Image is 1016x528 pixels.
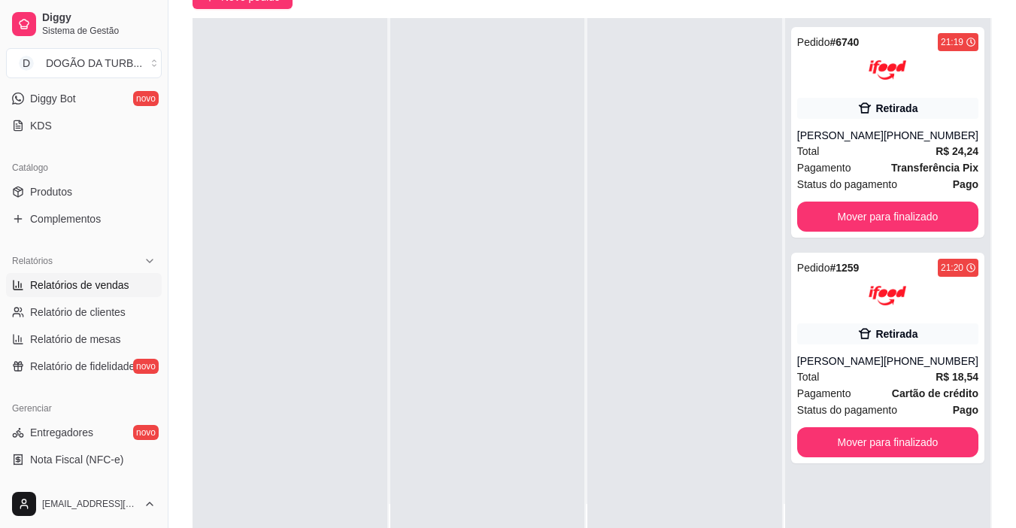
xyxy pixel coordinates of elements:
[941,262,963,274] div: 21:20
[6,207,162,231] a: Complementos
[797,369,820,385] span: Total
[797,202,978,232] button: Mover para finalizado
[30,359,135,374] span: Relatório de fidelidade
[797,262,830,274] span: Pedido
[30,278,129,293] span: Relatórios de vendas
[797,128,884,143] div: [PERSON_NAME]
[797,143,820,159] span: Total
[30,91,76,106] span: Diggy Bot
[6,448,162,472] a: Nota Fiscal (NFC-e)
[892,387,978,399] strong: Cartão de crédito
[30,479,112,494] span: Controle de caixa
[936,371,978,383] strong: R$ 18,54
[953,404,978,416] strong: Pago
[6,300,162,324] a: Relatório de clientes
[30,305,126,320] span: Relatório de clientes
[30,118,52,133] span: KDS
[941,36,963,48] div: 21:19
[12,255,53,267] span: Relatórios
[42,25,156,37] span: Sistema de Gestão
[19,56,34,71] span: D
[936,145,978,157] strong: R$ 24,24
[884,354,978,369] div: [PHONE_NUMBER]
[42,498,138,510] span: [EMAIL_ADDRESS][DOMAIN_NAME]
[6,420,162,445] a: Entregadoresnovo
[6,273,162,297] a: Relatórios de vendas
[30,211,101,226] span: Complementos
[6,180,162,204] a: Produtos
[797,176,897,193] span: Status do pagamento
[797,385,851,402] span: Pagamento
[884,128,978,143] div: [PHONE_NUMBER]
[953,178,978,190] strong: Pago
[6,396,162,420] div: Gerenciar
[30,332,121,347] span: Relatório de mesas
[30,425,93,440] span: Entregadores
[797,159,851,176] span: Pagamento
[829,262,859,274] strong: # 1259
[6,327,162,351] a: Relatório de mesas
[869,51,906,89] img: ifood
[797,36,830,48] span: Pedido
[6,354,162,378] a: Relatório de fidelidadenovo
[46,56,142,71] div: DOGÃO DA TURB ...
[875,326,917,341] div: Retirada
[6,86,162,111] a: Diggy Botnovo
[829,36,859,48] strong: # 6740
[6,48,162,78] button: Select a team
[30,184,72,199] span: Produtos
[42,11,156,25] span: Diggy
[797,354,884,369] div: [PERSON_NAME]
[875,101,917,116] div: Retirada
[869,277,906,314] img: ifood
[6,156,162,180] div: Catálogo
[6,6,162,42] a: DiggySistema de Gestão
[797,427,978,457] button: Mover para finalizado
[6,486,162,522] button: [EMAIL_ADDRESS][DOMAIN_NAME]
[797,402,897,418] span: Status do pagamento
[6,114,162,138] a: KDS
[6,475,162,499] a: Controle de caixa
[891,162,978,174] strong: Transferência Pix
[30,452,123,467] span: Nota Fiscal (NFC-e)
